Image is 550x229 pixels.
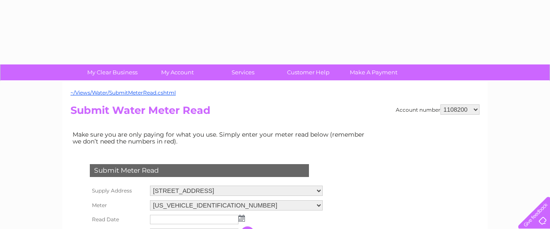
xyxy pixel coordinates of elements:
[88,183,148,198] th: Supply Address
[396,104,480,115] div: Account number
[70,104,480,121] h2: Submit Water Meter Read
[142,64,213,80] a: My Account
[208,64,278,80] a: Services
[273,64,344,80] a: Customer Help
[88,213,148,226] th: Read Date
[70,89,176,96] a: ~/Views/Water/SubmitMeterRead.cshtml
[338,64,409,80] a: Make A Payment
[90,164,309,177] div: Submit Meter Read
[238,215,245,222] img: ...
[88,198,148,213] th: Meter
[70,129,371,147] td: Make sure you are only paying for what you use. Simply enter your meter read below (remember we d...
[77,64,148,80] a: My Clear Business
